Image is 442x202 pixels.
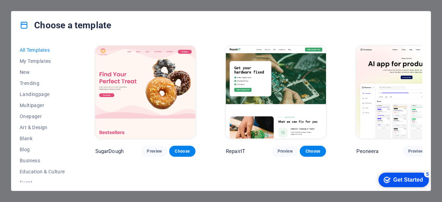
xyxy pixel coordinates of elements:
[20,58,65,64] span: My Templates
[20,67,65,78] button: New
[147,148,162,154] span: Preview
[20,125,65,130] span: Art & Design
[20,158,65,163] span: Business
[20,56,65,67] button: My Templates
[20,169,65,174] span: Education & Culture
[20,177,65,188] button: Event
[20,136,65,141] span: Blank
[175,148,190,154] span: Choose
[169,146,195,157] button: Choose
[305,148,320,154] span: Choose
[20,155,65,166] button: Business
[20,147,65,152] span: Blog
[20,78,65,89] button: Trending
[20,103,65,108] span: Multipager
[408,148,423,154] span: Preview
[20,47,65,53] span: All Templates
[20,92,65,97] span: Landingpage
[20,45,65,56] button: All Templates
[6,3,56,18] div: Get Started 5 items remaining, 0% complete
[20,80,65,86] span: Trending
[20,114,65,119] span: Onepager
[51,1,58,8] div: 5
[20,8,50,14] div: Get Started
[20,111,65,122] button: Onepager
[300,146,326,157] button: Choose
[226,46,326,138] img: RepairIT
[20,122,65,133] button: Art & Design
[95,148,124,155] p: SugarDough
[356,148,378,155] p: Peoneera
[20,100,65,111] button: Multipager
[403,146,429,157] button: Preview
[20,180,65,185] span: Event
[20,69,65,75] span: New
[95,46,195,138] img: SugarDough
[272,146,298,157] button: Preview
[141,146,167,157] button: Preview
[226,148,245,155] p: RepairIT
[20,144,65,155] button: Blog
[278,148,293,154] span: Preview
[20,20,111,31] h4: Choose a template
[20,89,65,100] button: Landingpage
[20,133,65,144] button: Blank
[20,166,65,177] button: Education & Culture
